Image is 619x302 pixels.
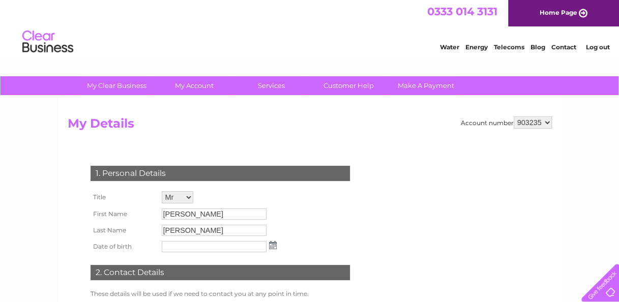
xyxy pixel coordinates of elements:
[88,206,159,222] th: First Name
[68,116,552,136] h2: My Details
[70,6,550,49] div: Clear Business is a trading name of Verastar Limited (registered in [GEOGRAPHIC_DATA] No. 3667643...
[91,265,350,280] div: 2. Contact Details
[494,43,524,51] a: Telecoms
[88,189,159,206] th: Title
[229,76,313,95] a: Services
[551,43,576,51] a: Contact
[585,43,609,51] a: Log out
[465,43,488,51] a: Energy
[88,222,159,238] th: Last Name
[461,116,552,129] div: Account number
[152,76,236,95] a: My Account
[530,43,545,51] a: Blog
[440,43,459,51] a: Water
[384,76,468,95] a: Make A Payment
[91,166,350,181] div: 1. Personal Details
[88,238,159,255] th: Date of birth
[307,76,391,95] a: Customer Help
[88,288,352,300] td: These details will be used if we need to contact you at any point in time.
[427,5,497,18] a: 0333 014 3131
[75,76,159,95] a: My Clear Business
[269,241,277,249] img: ...
[22,26,74,57] img: logo.png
